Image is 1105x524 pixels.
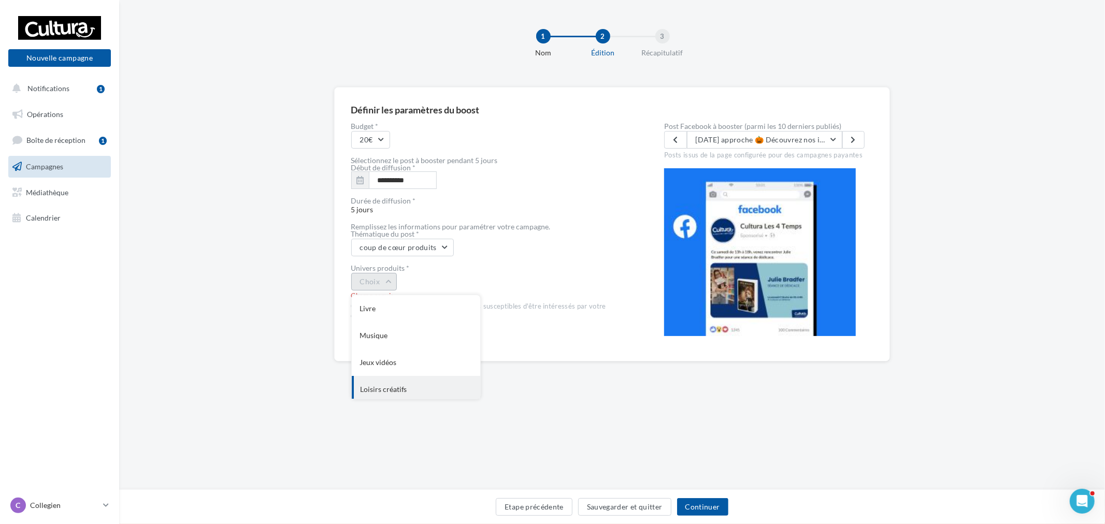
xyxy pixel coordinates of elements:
[26,162,63,171] span: Campagnes
[26,187,68,196] span: Médiathèque
[351,131,390,149] button: 20€
[351,105,480,114] div: Définir les paramètres du boost
[351,292,632,301] div: Champ requis
[664,123,873,130] label: Post Facebook à booster (parmi les 10 derniers publiés)
[510,48,577,58] div: Nom
[351,230,632,238] div: Thématique du post *
[677,498,728,516] button: Continuer
[696,135,1007,144] span: [DATE] approche 🎃 Découvrez nos inspirations en magasin pour créer votre déco de A à Z !
[27,110,63,119] span: Opérations
[351,197,632,214] span: 5 jours
[496,498,572,516] button: Etape précédente
[351,197,632,205] div: Durée de diffusion *
[26,213,61,222] span: Calendrier
[570,48,636,58] div: Édition
[6,182,113,203] a: Médiathèque
[97,85,105,93] div: 1
[6,207,113,229] a: Calendrier
[8,496,111,515] a: C Collegien
[26,136,85,144] span: Boîte de réception
[352,376,480,403] div: Loisirs créatifs
[596,29,610,43] div: 2
[664,168,856,336] img: operation-preview
[351,223,632,230] div: Remplissez les informations pour paramétrer votre campagne.
[351,239,454,256] button: coup de cœur produits
[1070,489,1095,514] iframe: Intercom live chat
[6,104,113,125] a: Opérations
[351,302,632,321] div: Cet univers définira le panel d'internautes susceptibles d'être intéressés par votre campagne
[351,164,416,171] label: Début de diffusion *
[352,322,480,349] div: Musique
[351,157,632,164] div: Sélectionnez le post à booster pendant 5 jours
[8,49,111,67] button: Nouvelle campagne
[687,131,842,149] button: [DATE] approche 🎃 Découvrez nos inspirations en magasin pour créer votre déco de A à Z !
[578,498,671,516] button: Sauvegarder et quitter
[99,137,107,145] div: 1
[655,29,670,43] div: 3
[351,273,397,290] button: Choix
[664,149,873,160] div: Posts issus de la page configurée pour des campagnes payantes
[6,129,113,151] a: Boîte de réception1
[536,29,551,43] div: 1
[6,156,113,178] a: Campagnes
[351,265,632,272] div: Univers produits *
[629,48,696,58] div: Récapitulatif
[16,500,21,511] span: C
[30,500,99,511] p: Collegien
[351,123,632,130] label: Budget *
[352,349,480,376] div: Jeux vidéos
[352,295,480,322] div: Livre
[27,84,69,93] span: Notifications
[6,78,109,99] button: Notifications 1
